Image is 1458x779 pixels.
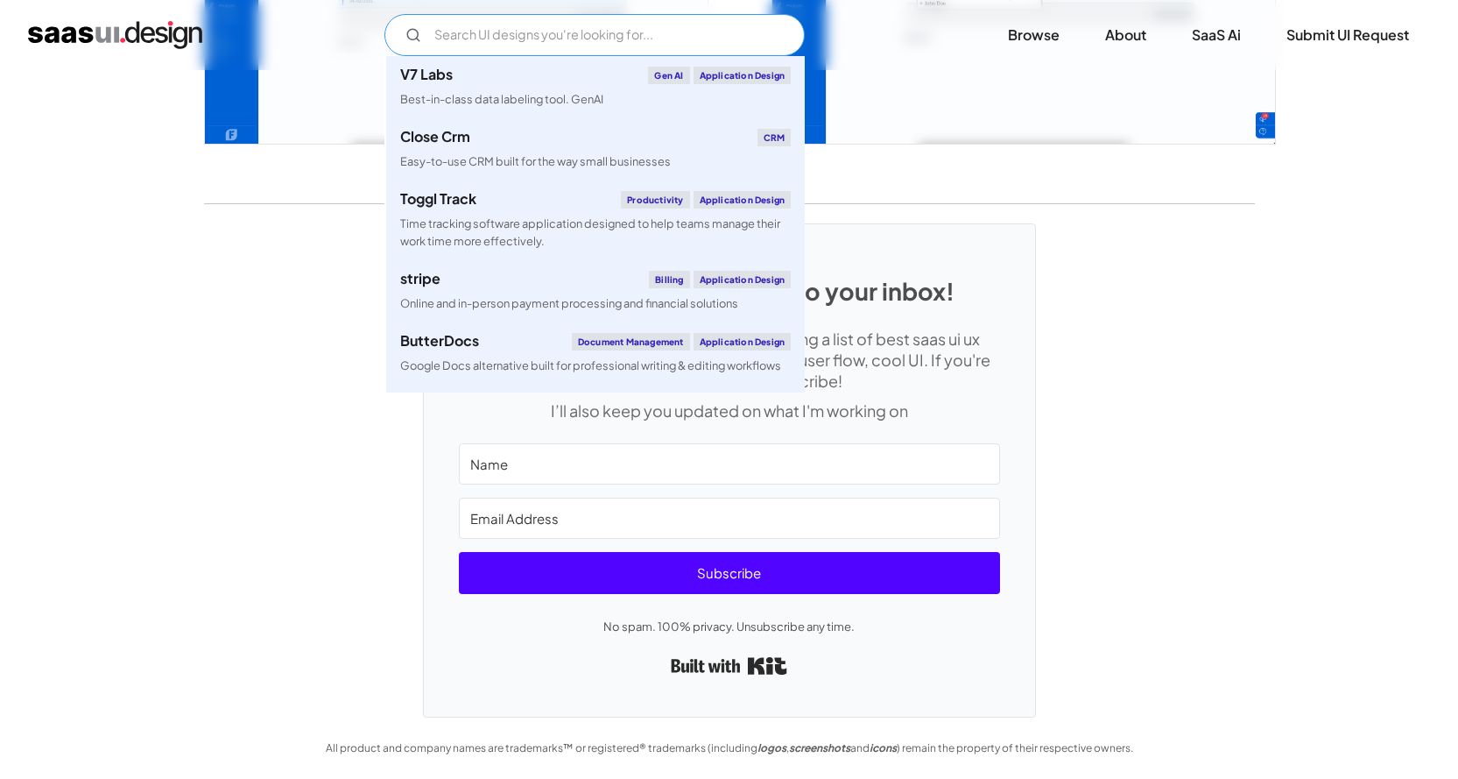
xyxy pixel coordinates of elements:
em: screenshots [789,741,850,754]
div: Application Design [694,333,792,351]
div: All product and company names are trademarks™ or registered® trademarks (including , and ) remain... [318,738,1141,759]
div: Application Design [694,271,792,288]
p: I’ll also keep you updated on what I'm working on [459,400,1000,421]
div: Toggl Track [400,192,476,206]
a: Close CrmCRMEasy-to-use CRM built for the way small businesses [386,118,805,181]
a: Submit UI Request [1265,16,1430,54]
div: Google Docs alternative built for professional writing & editing workflows [400,358,781,374]
a: ButterDocsDocument ManagementApplication DesignGoogle Docs alternative built for professional wri... [386,322,805,385]
a: V7 LabsGen AIApplication DesignBest-in-class data labeling tool. GenAI [386,56,805,118]
form: Email Form [384,14,805,56]
input: Email Address [459,498,1000,539]
a: Browse [987,16,1081,54]
div: Gen AI [648,67,689,84]
div: Best-in-class data labeling tool. GenAI [400,91,603,108]
input: Name [459,443,1000,485]
div: Easy-to-use CRM built for the way small businesses [400,153,671,170]
a: About [1084,16,1167,54]
a: SaaS Ai [1171,16,1262,54]
div: Productivity [621,191,689,209]
input: Search UI designs you're looking for... [384,14,805,56]
div: V7 Labs [400,67,453,81]
a: home [28,21,202,49]
div: Application Design [694,191,792,209]
em: icons [870,741,897,754]
a: klaviyoEmail MarketingApplication DesignCreate personalised customer experiences across email, SM... [386,385,805,464]
button: Subscribe [459,552,1000,594]
a: Built with Kit [671,650,787,682]
div: Close Crm [400,130,470,144]
div: stripe [400,272,440,286]
div: Document Management [572,333,690,351]
a: stripeBillingApplication DesignOnline and in-person payment processing and financial solutions [386,260,805,322]
div: Online and in-person payment processing and financial solutions [400,295,738,312]
div: Application Design [694,67,792,84]
a: Toggl TrackProductivityApplication DesignTime tracking software application designed to help team... [386,181,805,259]
div: CRM [757,129,792,146]
div: Billing [649,271,689,288]
div: Time tracking software application designed to help teams manage their work time more effectively. [400,216,791,249]
p: No spam. 100% privacy. Unsubscribe any time. [459,616,1000,637]
div: ButterDocs [400,334,479,348]
em: logos [757,741,786,754]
